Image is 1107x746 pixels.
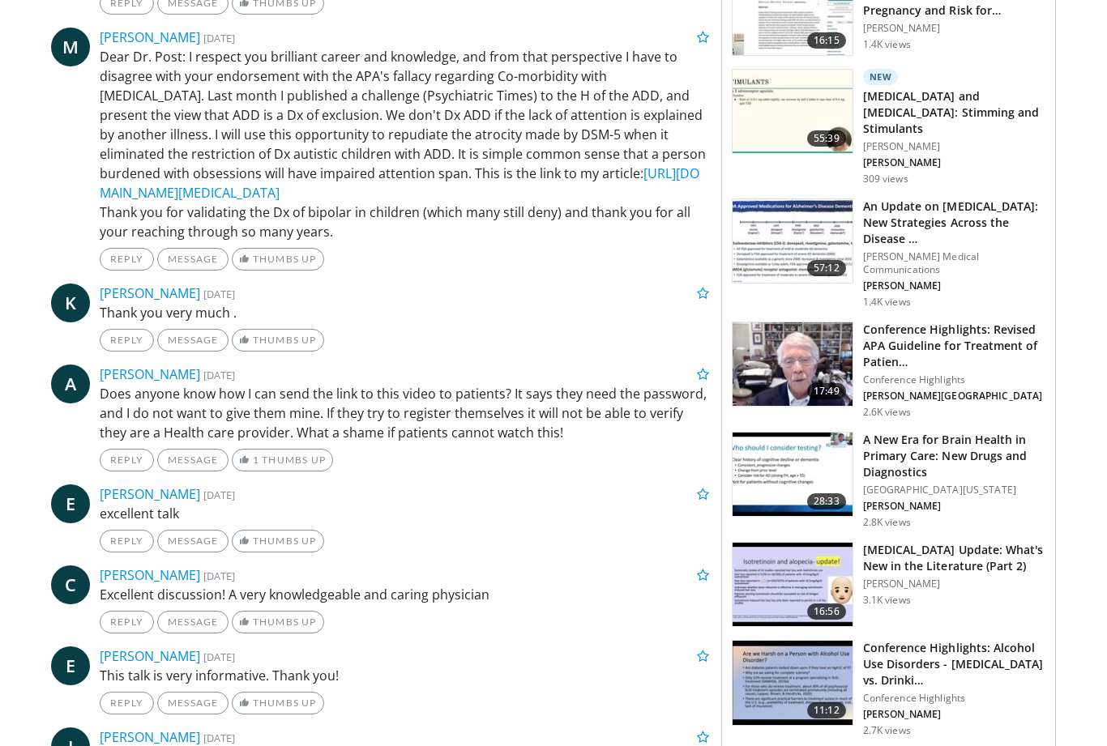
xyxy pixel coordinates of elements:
[100,485,200,503] a: [PERSON_NAME]
[100,329,154,352] a: Reply
[807,32,846,49] span: 16:15
[863,198,1045,247] h3: An Update on [MEDICAL_DATA]: New Strategies Across the Disease …
[203,287,235,301] small: [DATE]
[203,569,235,583] small: [DATE]
[100,284,200,302] a: [PERSON_NAME]
[863,432,1045,480] h3: A New Era for Brain Health in Primary Care: New Drugs and Diagnostics
[863,22,1045,35] p: [PERSON_NAME]
[100,666,709,685] p: This talk is very informative. Thank you!
[51,565,90,604] a: C
[100,692,154,714] a: Reply
[863,692,1045,705] p: Conference Highlights
[807,260,846,276] span: 57:12
[51,484,90,523] a: E
[157,611,229,633] a: Message
[100,449,154,471] a: Reply
[100,248,154,271] a: Reply
[733,433,853,517] img: e313124c-79ab-41ba-81c5-54d2ee913a9a.150x105_q85_crop-smart_upscale.jpg
[203,488,235,502] small: [DATE]
[100,384,709,442] p: Does anyone know how I can send the link to this video to patients? It says they need the passwor...
[733,199,853,283] img: 39ff3702-66a0-41ba-ad09-8d8ee3cf0264.150x105_q85_crop-smart_upscale.jpg
[863,322,1045,370] h3: Conference Highlights: Revised APA Guideline for Treatment of Patien…
[100,164,699,202] a: [URL][DOMAIN_NAME][MEDICAL_DATA]
[100,303,709,322] p: Thank you very much .
[232,611,323,633] a: Thumbs Up
[807,702,846,718] span: 11:12
[100,585,709,604] p: Excellent discussion! A very knowledgeable and caring physician
[51,283,90,322] a: K
[732,69,1045,185] a: 55:39 New [MEDICAL_DATA] and [MEDICAL_DATA]: Stimming and Stimulants [PERSON_NAME] [PERSON_NAME] ...
[732,322,1045,419] a: 17:49 Conference Highlights: Revised APA Guideline for Treatment of Patien… Conference Highlights...
[863,484,1045,497] p: [GEOGRAPHIC_DATA][US_STATE]
[863,279,1045,292] p: [PERSON_NAME]
[863,724,911,737] p: 2.7K views
[100,566,200,584] a: [PERSON_NAME]
[100,504,709,523] p: excellent talk
[100,365,200,383] a: [PERSON_NAME]
[203,650,235,664] small: [DATE]
[863,373,1045,386] p: Conference Highlights
[863,250,1045,276] p: [PERSON_NAME] Medical Communications
[157,530,229,552] a: Message
[203,731,235,745] small: [DATE]
[863,140,1045,153] p: [PERSON_NAME]
[100,47,709,241] p: Dear Dr. Post: I respect you brilliant career and knowledge, and from that perspective I have to ...
[863,708,1045,721] p: [PERSON_NAME]
[203,368,235,382] small: [DATE]
[51,28,90,66] a: M
[733,641,853,725] img: c402b608-b019-4b0f-b3ee-73ee45abbc79.150x105_q85_crop-smart_upscale.jpg
[100,647,200,665] a: [PERSON_NAME]
[863,542,1045,574] h3: [MEDICAL_DATA] Update: What's New in the Literature (Part 2)
[732,432,1045,529] a: 28:33 A New Era for Brain Health in Primary Care: New Drugs and Diagnostics [GEOGRAPHIC_DATA][US_...
[863,594,911,607] p: 3.1K views
[863,578,1045,590] p: [PERSON_NAME]
[232,692,323,714] a: Thumbs Up
[863,156,1045,169] p: [PERSON_NAME]
[732,640,1045,737] a: 11:12 Conference Highlights: Alcohol Use Disorders - [MEDICAL_DATA] vs. Drinki… Conference Highli...
[253,454,259,466] span: 1
[807,383,846,399] span: 17:49
[100,28,200,46] a: [PERSON_NAME]
[863,296,911,309] p: 1.4K views
[100,611,154,633] a: Reply
[863,640,1045,688] h3: Conference Highlights: Alcohol Use Disorders - [MEDICAL_DATA] vs. Drinki…
[863,69,899,85] p: New
[51,364,90,403] a: A
[232,248,323,271] a: Thumbs Up
[807,493,846,509] span: 28:33
[863,173,908,185] p: 309 views
[863,38,911,51] p: 1.4K views
[863,516,911,529] p: 2.8K views
[807,603,846,620] span: 16:56
[232,449,333,471] a: 1 Thumbs Up
[100,530,154,552] a: Reply
[157,692,229,714] a: Message
[807,130,846,147] span: 55:39
[157,248,229,271] a: Message
[100,728,200,746] a: [PERSON_NAME]
[732,198,1045,309] a: 57:12 An Update on [MEDICAL_DATA]: New Strategies Across the Disease … [PERSON_NAME] Medical Comm...
[863,406,911,419] p: 2.6K views
[863,88,1045,137] h3: [MEDICAL_DATA] and [MEDICAL_DATA]: Stimming and Stimulants
[733,322,853,407] img: a8a55e96-0fed-4e33-bde8-e6fc0867bf6d.150x105_q85_crop-smart_upscale.jpg
[732,542,1045,628] a: 16:56 [MEDICAL_DATA] Update: What's New in the Literature (Part 2) [PERSON_NAME] 3.1K views
[733,543,853,627] img: 7b08cbd3-b98a-41fc-b51c-57d66de871b0.150x105_q85_crop-smart_upscale.jpg
[157,329,229,352] a: Message
[232,329,323,352] a: Thumbs Up
[733,70,853,154] img: d36e463e-79e1-402d-9e36-b355bbb887a9.150x105_q85_crop-smart_upscale.jpg
[51,646,90,685] a: E
[157,449,229,471] a: Message
[203,31,235,45] small: [DATE]
[863,390,1045,403] p: [PERSON_NAME][GEOGRAPHIC_DATA]
[232,530,323,552] a: Thumbs Up
[863,500,1045,513] p: [PERSON_NAME]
